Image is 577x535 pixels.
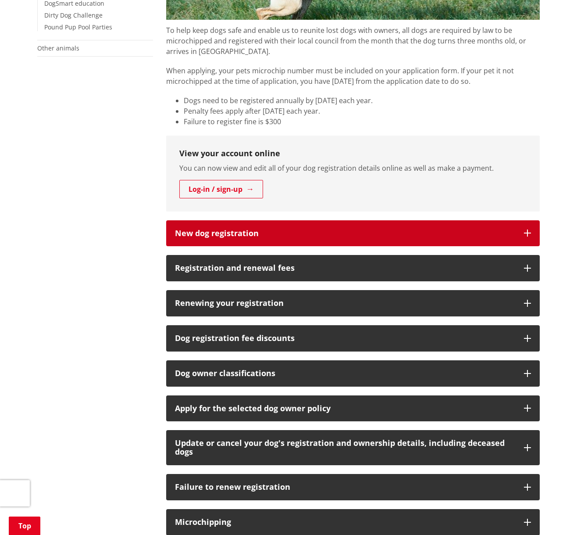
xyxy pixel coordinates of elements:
a: Pound Pup Pool Parties [44,23,112,31]
h3: Microchipping [175,518,515,527]
h3: Update or cancel your dog's registration and ownership details, including deceased dogs [175,439,515,456]
li: Failure to register fine is $300 [184,116,540,127]
button: Registration and renewal fees [166,255,540,281]
button: Renewing your registration [166,290,540,316]
h3: Dog registration fee discounts [175,334,515,343]
a: Log-in / sign-up [179,180,263,198]
button: Update or cancel your dog's registration and ownership details, including deceased dogs [166,430,540,465]
h3: New dog registration [175,229,515,238]
p: When applying, your pets microchip number must be included on your application form. If your pet ... [166,65,540,86]
button: Failure to renew registration [166,474,540,500]
iframe: Messenger Launcher [537,498,568,530]
a: Other animals [37,44,79,52]
h3: Dog owner classifications [175,369,515,378]
button: Dog registration fee discounts [166,325,540,352]
a: Dirty Dog Challenge [44,11,103,19]
p: You can now view and edit all of your dog registration details online as well as make a payment. [179,163,527,173]
button: Dog owner classifications [166,360,540,387]
div: Apply for the selected dog owner policy [175,404,515,413]
button: New dog registration [166,220,540,247]
a: Top [9,517,40,535]
button: Apply for the selected dog owner policy [166,395,540,422]
p: To help keep dogs safe and enable us to reunite lost dogs with owners, all dogs are required by l... [166,20,540,57]
h3: View your account online [179,149,527,158]
h3: Failure to renew registration [175,483,515,492]
h3: Renewing your registration [175,299,515,308]
li: Penalty fees apply after [DATE] each year. [184,106,540,116]
li: Dogs need to be registered annually by [DATE] each year. [184,95,540,106]
h3: Registration and renewal fees [175,264,515,273]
